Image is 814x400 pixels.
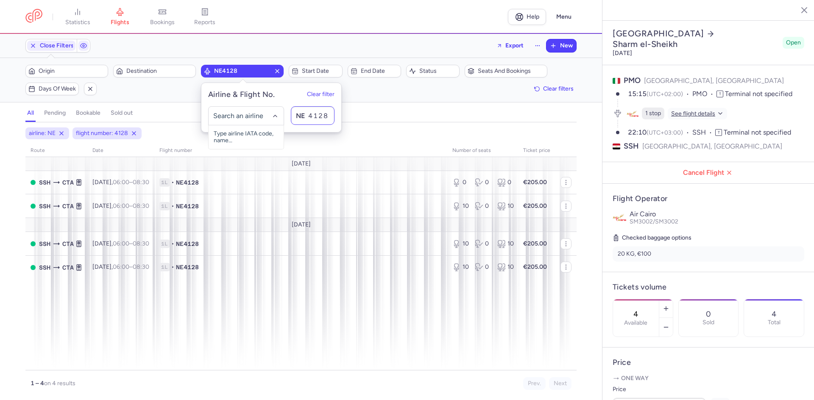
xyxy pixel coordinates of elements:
[113,179,129,186] time: 06:00
[546,39,576,52] button: New
[171,263,174,271] span: •
[289,65,342,77] button: Start date
[92,263,149,270] span: [DATE],
[126,68,193,74] span: Destination
[447,144,518,157] th: number of seats
[62,178,74,187] span: Fontanarossa, Catania, Italy
[465,65,547,77] button: Seats and bookings
[92,179,149,186] span: [DATE],
[497,202,513,210] div: 10
[44,380,75,387] span: on 4 results
[613,384,706,394] label: Price
[113,65,196,77] button: Destination
[786,39,801,47] span: Open
[523,240,547,247] strong: €205.00
[715,129,722,136] span: T
[497,178,513,187] div: 0
[692,89,716,99] span: PMO
[523,202,547,210] strong: €205.00
[31,380,44,387] strong: 1 – 4
[628,90,647,98] time: 15:15
[613,50,632,57] time: [DATE]
[361,68,398,74] span: End date
[613,210,626,224] img: Air Cairo logo
[613,358,804,367] h4: Price
[25,83,79,95] button: Days of week
[644,77,784,85] span: [GEOGRAPHIC_DATA], [GEOGRAPHIC_DATA]
[645,109,661,118] span: 1 stop
[111,109,133,117] h4: sold out
[716,91,723,97] span: T
[29,129,56,138] span: airline: NE
[671,110,715,118] span: See flight details
[613,194,804,204] h4: Flight Operator
[171,202,174,210] span: •
[348,65,401,77] button: End date
[208,90,275,99] h5: Airline & Flight No.
[668,108,727,119] button: See flight details
[25,9,42,25] a: CitizenPlane red outlined logo
[92,202,149,210] span: [DATE],
[92,240,149,247] span: [DATE],
[630,218,678,225] span: SM3002/SM3002
[523,377,546,390] button: Prev.
[113,240,129,247] time: 06:00
[296,112,305,120] span: NE
[113,263,129,270] time: 06:00
[62,201,74,211] span: Fontanarossa, Catania, Italy
[613,282,804,292] h4: Tickets volume
[141,8,184,26] a: bookings
[505,42,524,49] span: Export
[475,240,491,248] div: 0
[176,240,199,248] span: NE4128
[40,42,74,49] span: Close Filters
[307,91,335,98] button: Clear filter
[39,86,76,92] span: Days of week
[113,240,149,247] span: –
[518,144,555,157] th: Ticket price
[302,68,339,74] span: Start date
[478,68,544,74] span: Seats and bookings
[549,377,571,390] button: Next
[692,128,715,138] span: SSH
[27,109,34,117] h4: all
[111,19,129,26] span: flights
[171,178,174,187] span: •
[25,144,87,157] th: route
[113,179,149,186] span: –
[624,320,647,326] label: Available
[624,76,641,85] span: PMO
[452,178,468,187] div: 0
[292,221,311,228] span: [DATE]
[62,239,74,248] span: Fontanarossa, Catania, Italy
[523,263,547,270] strong: €205.00
[39,68,105,74] span: Origin
[213,111,279,121] input: -searchbox
[39,239,50,248] span: Sharm el-Sheikh International Airport, Sharm el-Sheikh, Egypt
[26,39,77,52] button: Close Filters
[419,68,457,74] span: Status
[475,263,491,271] div: 0
[39,263,50,272] span: SSH
[475,202,491,210] div: 0
[159,240,170,248] span: 1L
[452,202,468,210] div: 10
[39,201,50,211] span: Sharm el-Sheikh International Airport, Sharm el-Sheikh, Egypt
[452,240,468,248] div: 10
[725,90,792,98] span: Terminal not specified
[624,141,639,152] span: SSH
[87,144,154,157] th: date
[527,14,539,20] span: Help
[99,8,141,26] a: flights
[133,240,149,247] time: 08:30
[133,179,149,186] time: 08:30
[150,19,175,26] span: bookings
[647,129,683,136] span: (UTC+03:00)
[560,42,573,49] span: New
[613,374,804,383] p: One way
[154,144,447,157] th: Flight number
[25,65,108,77] button: Origin
[176,202,199,210] span: NE4128
[184,8,226,26] a: reports
[724,128,791,136] span: Terminal not specified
